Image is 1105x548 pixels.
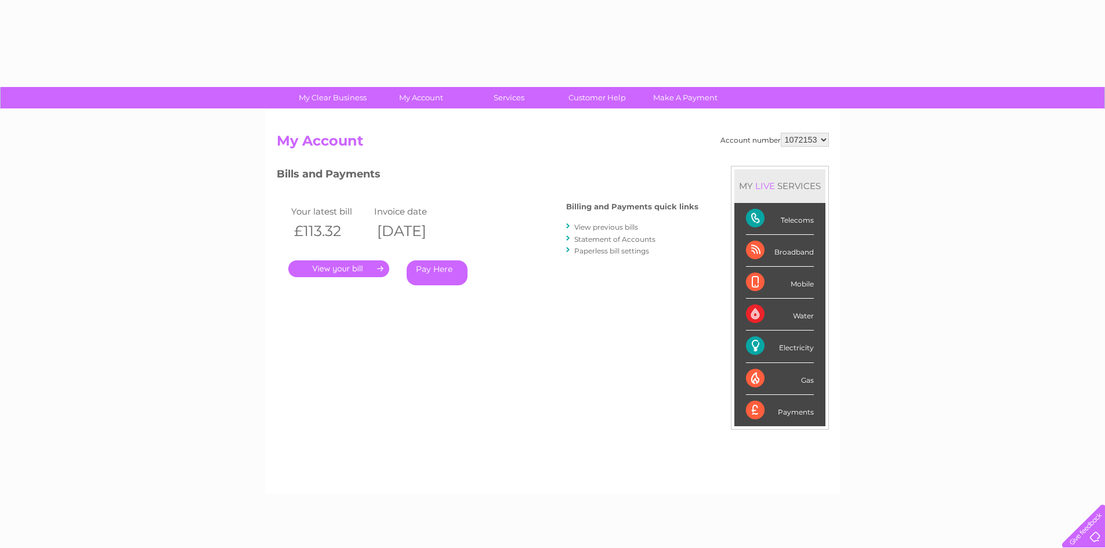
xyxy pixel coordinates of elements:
a: My Account [373,87,469,108]
div: Mobile [746,267,814,299]
td: Your latest bill [288,204,372,219]
h3: Bills and Payments [277,166,698,186]
div: Payments [746,395,814,426]
a: Pay Here [407,260,468,285]
a: My Clear Business [285,87,381,108]
th: [DATE] [371,219,455,243]
a: Services [461,87,557,108]
div: LIVE [753,180,777,191]
a: Customer Help [549,87,645,108]
h4: Billing and Payments quick links [566,202,698,211]
a: Statement of Accounts [574,235,655,244]
div: MY SERVICES [734,169,825,202]
div: Telecoms [746,203,814,235]
a: . [288,260,389,277]
td: Invoice date [371,204,455,219]
a: View previous bills [574,223,638,231]
a: Make A Payment [637,87,733,108]
div: Water [746,299,814,331]
a: Paperless bill settings [574,246,649,255]
div: Gas [746,363,814,395]
div: Account number [720,133,829,147]
div: Electricity [746,331,814,362]
th: £113.32 [288,219,372,243]
div: Broadband [746,235,814,267]
h2: My Account [277,133,829,155]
